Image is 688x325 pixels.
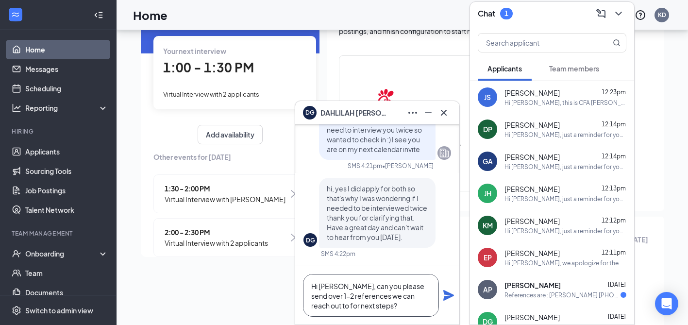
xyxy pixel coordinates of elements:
div: AP [483,285,492,294]
svg: Cross [438,107,450,119]
a: Team [25,263,108,283]
div: References are : [PERSON_NAME] [PHONE_NUMBER] GM Ridgemark Golf course and Restaurant [PERSON_NAM... [504,291,621,299]
span: [DATE] [608,313,626,320]
span: [DATE] [608,281,626,288]
div: DP [483,124,492,134]
span: [PERSON_NAME] [504,248,560,258]
a: Documents [25,283,108,302]
div: GA [483,156,493,166]
span: 12:14pm [602,153,626,160]
span: hi, yes I did apply for both so that's why I was wondering if I needed to be interviewed twice th... [327,184,427,241]
span: [PERSON_NAME] [504,280,561,290]
div: Hi [PERSON_NAME], just a reminder for your virtual group interview [DATE] at 1pm PST. Please join... [504,131,626,139]
span: Other events for [DATE] [153,152,307,162]
div: JH [484,188,491,198]
span: Virtual Interview with 2 applicants [163,90,259,98]
span: DAHLILAH [PERSON_NAME] [320,107,388,118]
svg: ChevronDown [613,8,624,19]
span: Applicants [487,64,522,73]
div: KM [483,221,493,230]
span: 12:13pm [602,185,626,192]
span: 1:30 - 2:00 PM [165,183,285,194]
div: EP [484,253,492,262]
svg: Collapse [94,10,103,20]
span: 12:11pm [602,249,626,256]
div: SMS 4:22pm [321,250,355,258]
span: [PERSON_NAME] [504,216,560,226]
textarea: Hi [PERSON_NAME], can you please send over 1-2 references we can reach out to for next steps? [303,274,439,317]
a: Home [25,40,108,59]
svg: Ellipses [407,107,419,119]
input: Search applicant [478,34,593,52]
div: SMS 4:21pm [348,162,382,170]
button: Minimize [420,105,436,120]
span: Your next interview [163,47,226,55]
span: [PERSON_NAME] [504,312,560,322]
svg: WorkstreamLogo [11,10,20,19]
span: 12:23pm [602,88,626,96]
div: Reporting [25,103,109,113]
span: Virtual Interview with 2 applicants [165,238,268,248]
button: Cross [436,105,452,120]
span: [PERSON_NAME] [504,152,560,162]
div: Hi [PERSON_NAME], just a reminder for your virtual group interview [DATE] at 12pm PST. Please joi... [504,227,626,235]
a: Applicants [25,142,108,161]
svg: ComposeMessage [595,8,607,19]
span: 12:12pm [602,217,626,224]
div: Team Management [12,229,106,238]
div: 1 [504,9,508,17]
a: Messages [25,59,108,79]
svg: MagnifyingGlass [613,39,621,47]
span: [PERSON_NAME] [504,184,560,194]
button: Ellipses [405,105,420,120]
span: 1:00 - 1:30 PM [163,59,254,75]
img: Chick-fil-A [376,72,438,134]
h1: Home [133,7,168,23]
span: 2:00 - 2:30 PM [165,227,268,238]
a: Talent Network [25,200,108,220]
span: Virtual Interview with [PERSON_NAME] [165,194,285,205]
button: ChevronDown [611,6,626,21]
div: Hi [PERSON_NAME], we apologize for the delay. We were on the virtual interview link [DATE] but di... [504,259,626,267]
span: 12:14pm [602,120,626,128]
div: JS [484,92,491,102]
div: Switch to admin view [25,306,93,315]
svg: Company [438,147,450,159]
a: Sourcing Tools [25,161,108,181]
span: Team members [549,64,599,73]
svg: Plane [443,290,454,301]
span: [PERSON_NAME] [504,120,560,130]
svg: UserCheck [12,249,21,258]
div: Open Intercom Messenger [655,292,678,315]
button: Add availability [198,125,263,144]
a: Scheduling [25,79,108,98]
a: Job Postings [25,181,108,200]
svg: Settings [12,306,21,315]
svg: Minimize [422,107,434,119]
div: Hi [PERSON_NAME], just a reminder for your virtual group interview [DATE] at 1pm PST. Please join... [504,163,626,171]
svg: Analysis [12,103,21,113]
span: • [PERSON_NAME] [382,162,434,170]
svg: QuestionInfo [635,9,646,21]
div: KD [658,11,666,19]
h3: Chat [478,8,495,19]
span: [PERSON_NAME] [504,88,560,98]
div: Hiring [12,127,106,136]
button: ComposeMessage [593,6,609,21]
div: Hi [PERSON_NAME], just a reminder for your virtual interview [DATE] at 12:30pm PST. Please join t... [504,195,626,203]
div: DG [306,236,315,244]
div: Onboarding [25,249,100,258]
div: Hi [PERSON_NAME], this is CFA [PERSON_NAME] [PERSON_NAME]. I noticed you weren’t able to make our... [504,99,626,107]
